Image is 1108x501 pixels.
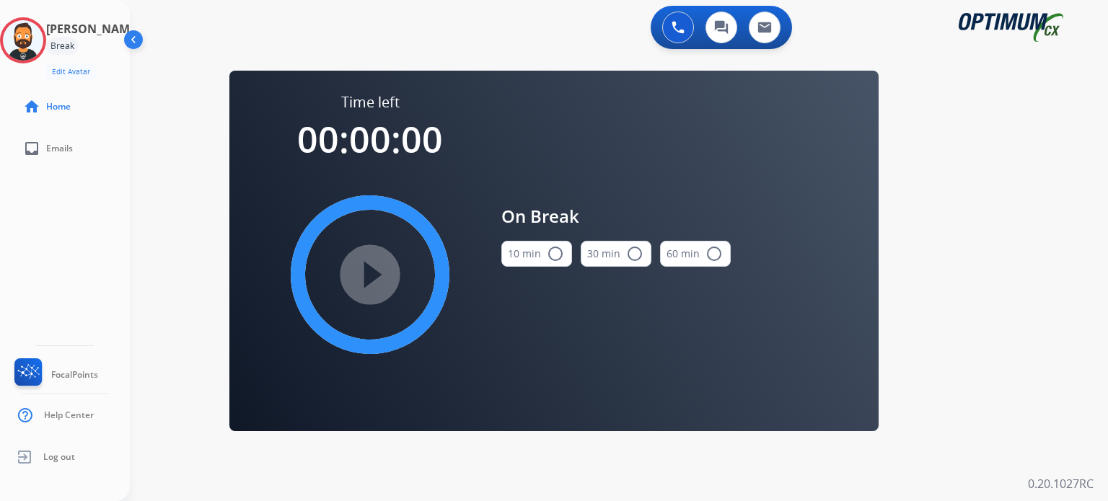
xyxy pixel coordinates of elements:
button: 60 min [660,241,731,267]
h3: [PERSON_NAME] [46,20,140,37]
a: FocalPoints [12,358,98,391]
span: 00:00:00 [297,115,443,164]
span: Log out [43,451,75,463]
img: avatar [3,20,43,61]
mat-icon: inbox [23,140,40,157]
span: Home [46,101,71,112]
span: Time left [341,92,400,112]
button: 30 min [581,241,651,267]
mat-icon: radio_button_unchecked [705,245,723,262]
button: Edit Avatar [46,63,96,80]
span: Emails [46,143,73,154]
span: Help Center [44,409,94,421]
button: 10 min [501,241,572,267]
span: FocalPoints [51,369,98,381]
span: On Break [501,203,731,229]
mat-icon: radio_button_unchecked [547,245,564,262]
div: Break [46,37,79,55]
mat-icon: home [23,98,40,115]
p: 0.20.1027RC [1028,475,1094,492]
mat-icon: radio_button_unchecked [626,245,643,262]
